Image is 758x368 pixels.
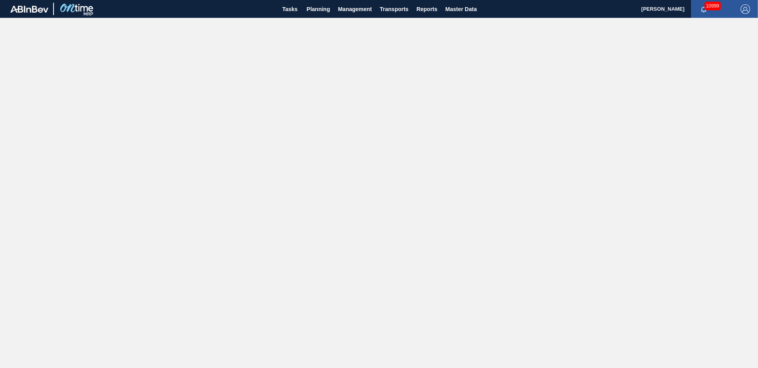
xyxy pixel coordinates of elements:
[691,4,716,15] button: Notifications
[281,4,299,14] span: Tasks
[10,6,48,13] img: TNhmsLtSVTkK8tSr43FrP2fwEKptu5GPRR3wAAAABJRU5ErkJggg==
[338,4,372,14] span: Management
[445,4,477,14] span: Master Data
[306,4,330,14] span: Planning
[380,4,408,14] span: Transports
[416,4,437,14] span: Reports
[741,4,750,14] img: Logout
[704,2,721,10] span: 10999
